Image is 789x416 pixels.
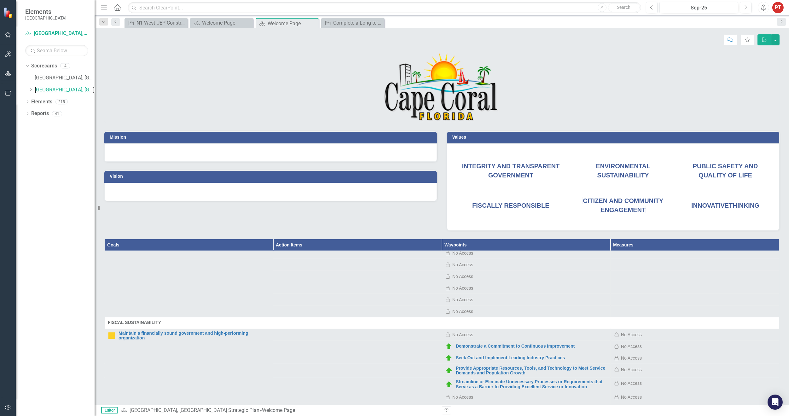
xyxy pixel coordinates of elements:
[105,317,779,329] td: Double-Click to Edit
[621,332,642,338] div: No Access
[192,19,252,27] a: Welcome Page
[442,364,611,378] td: Double-Click to Edit Right Click for Context Menu
[126,19,186,27] a: N1 West UEP Construction Contracts
[596,163,650,179] span: ENVIRONMENTAL SUSTAINABILITY
[452,297,473,303] div: No Access
[101,407,118,413] span: Editor
[452,250,473,256] div: No Access
[456,344,607,349] a: Demonstrate a Commitment to Continuous Improvement
[456,355,607,360] a: Seek Out and Implement Leading Industry Practices
[110,135,434,140] h3: Mission
[442,352,611,364] td: Double-Click to Edit Right Click for Context Menu
[31,62,57,70] a: Scorecards
[621,367,642,373] div: No Access
[452,394,473,400] div: No Access
[452,135,776,140] h3: Values
[25,15,67,20] small: [GEOGRAPHIC_DATA]
[262,407,295,413] div: Welcome Page
[621,380,642,386] div: No Access
[662,4,736,12] div: Sep-25
[25,30,88,37] a: [GEOGRAPHIC_DATA], [GEOGRAPHIC_DATA] Strategic Plan
[583,197,663,204] span: CITIZEN AND COMMUNITY
[128,2,641,13] input: Search ClearPoint...
[445,343,453,350] img: On Schedule or Complete
[323,19,383,27] a: Complete a Long-term Facility Workspace Needs Analysis
[462,163,560,179] span: INTEGRITY AND TRANSPARENT GOVERNMENT
[130,407,259,413] a: [GEOGRAPHIC_DATA], [GEOGRAPHIC_DATA] Strategic Plan
[452,273,473,280] div: No Access
[445,381,453,388] img: On Schedule or Complete
[3,7,15,19] img: ClearPoint Strategy
[621,343,642,350] div: No Access
[691,202,759,209] span: INNOVATIVE
[60,63,70,69] div: 4
[772,2,784,13] button: PT
[452,285,473,291] div: No Access
[729,202,759,209] span: THINKING
[452,332,473,338] div: No Access
[136,19,186,27] div: N1 West UEP Construction Contracts
[268,20,317,27] div: Welcome Page
[617,5,630,10] span: Search
[108,332,115,339] img: In Progress or Needs Work
[608,3,640,12] button: Search
[121,407,437,414] div: »
[110,174,434,179] h3: Vision
[25,8,67,15] span: Elements
[621,394,642,400] div: No Access
[384,52,499,123] img: Cape Coral, FL -- Logo
[768,395,783,410] div: Open Intercom Messenger
[25,45,88,56] input: Search Below...
[456,379,607,389] a: Streamline or Eliminate Unnecessary Processes or Requirements that Serve as a Barrier to Providin...
[693,163,758,179] span: PUBLIC SAFETY AND QUALITY OF LIFE
[119,331,270,341] a: Maintain a financially sound government and high-performing organization
[202,19,252,27] div: Welcome Page
[55,99,68,104] div: 215
[333,19,383,27] div: Complete a Long-term Facility Workspace Needs Analysis
[442,378,611,391] td: Double-Click to Edit Right Click for Context Menu
[108,319,776,326] span: FISCAL SUSTAINABILITY
[456,366,607,376] a: Provide Appropriate Resources, Tools, and Technology to Meet Service Demands and Population Growth
[35,86,95,94] a: [GEOGRAPHIC_DATA], [GEOGRAPHIC_DATA] Strategic Plan
[659,2,738,13] button: Sep-25
[442,340,611,352] td: Double-Click to Edit Right Click for Context Menu
[445,367,453,374] img: On Schedule or Complete
[452,308,473,315] div: No Access
[52,111,62,116] div: 41
[445,354,453,362] img: On Schedule or Complete
[600,206,646,213] span: ENGAGEMENT
[31,98,52,106] a: Elements
[621,355,642,361] div: No Access
[35,74,95,82] a: [GEOGRAPHIC_DATA], [GEOGRAPHIC_DATA] Business Initiatives
[472,202,549,209] span: FISCALLY RESPONSIBLE
[31,110,49,117] a: Reports
[452,262,473,268] div: No Access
